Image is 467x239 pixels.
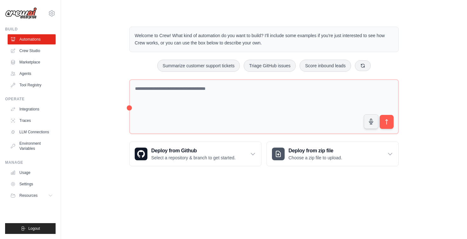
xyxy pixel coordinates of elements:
a: LLM Connections [8,127,56,137]
a: Tool Registry [8,80,56,90]
button: Triage GitHub issues [244,60,296,72]
button: Score inbound leads [300,60,351,72]
div: Build [5,27,56,32]
p: Welcome to Crew! What kind of automation do you want to build? I'll include some examples if you'... [135,32,393,47]
a: Automations [8,34,56,44]
a: Settings [8,179,56,189]
a: Agents [8,69,56,79]
img: Logo [5,7,37,19]
a: Marketplace [8,57,56,67]
p: Select a repository & branch to get started. [151,155,235,161]
a: Environment Variables [8,138,56,154]
a: Crew Studio [8,46,56,56]
a: Usage [8,168,56,178]
a: Traces [8,116,56,126]
a: Integrations [8,104,56,114]
p: Choose a zip file to upload. [288,155,342,161]
button: Logout [5,223,56,234]
button: Resources [8,190,56,201]
h3: Deploy from zip file [288,147,342,155]
button: Summarize customer support tickets [157,60,240,72]
h3: Deploy from Github [151,147,235,155]
div: Operate [5,96,56,102]
div: Manage [5,160,56,165]
span: Resources [19,193,37,198]
span: Logout [28,226,40,231]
